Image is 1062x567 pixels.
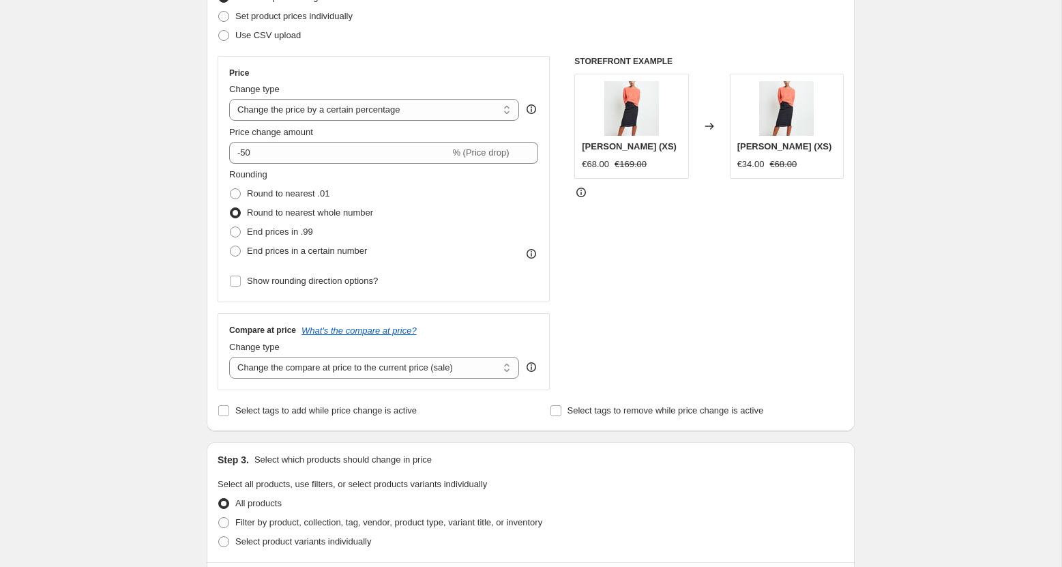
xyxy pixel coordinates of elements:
span: Rounding [229,169,267,179]
span: % (Price drop) [452,147,509,158]
span: Change type [229,84,280,94]
strike: €68.00 [769,158,797,171]
span: Set product prices individually [235,11,353,21]
img: WEBSHOP_AHN_CHARCO_01_80x.jpg [759,81,814,136]
button: What's the compare at price? [301,325,417,336]
h2: Step 3. [218,453,249,467]
div: help [525,102,538,116]
span: Change type [229,342,280,352]
span: Round to nearest whole number [247,207,373,218]
p: Select which products should change in price [254,453,432,467]
span: Use CSV upload [235,30,301,40]
h3: Compare at price [229,325,296,336]
div: €68.00 [582,158,609,171]
span: Filter by product, collection, tag, vendor, product type, variant title, or inventory [235,517,542,527]
h3: Price [229,68,249,78]
input: -15 [229,142,449,164]
img: WEBSHOP_AHN_CHARCO_01_80x.jpg [604,81,659,136]
span: Select all products, use filters, or select products variants individually [218,479,487,489]
span: Select tags to add while price change is active [235,405,417,416]
span: Show rounding direction options? [247,276,378,286]
strike: €169.00 [615,158,647,171]
div: help [525,360,538,374]
span: [PERSON_NAME] (XS) [737,141,832,151]
span: End prices in a certain number [247,246,367,256]
h6: STOREFRONT EXAMPLE [574,56,844,67]
span: Select product variants individually [235,536,371,547]
span: [PERSON_NAME] (XS) [582,141,677,151]
span: All products [235,498,282,508]
span: Select tags to remove while price change is active [567,405,764,416]
span: Round to nearest .01 [247,188,329,199]
span: End prices in .99 [247,227,313,237]
span: Price change amount [229,127,313,137]
div: €34.00 [737,158,765,171]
